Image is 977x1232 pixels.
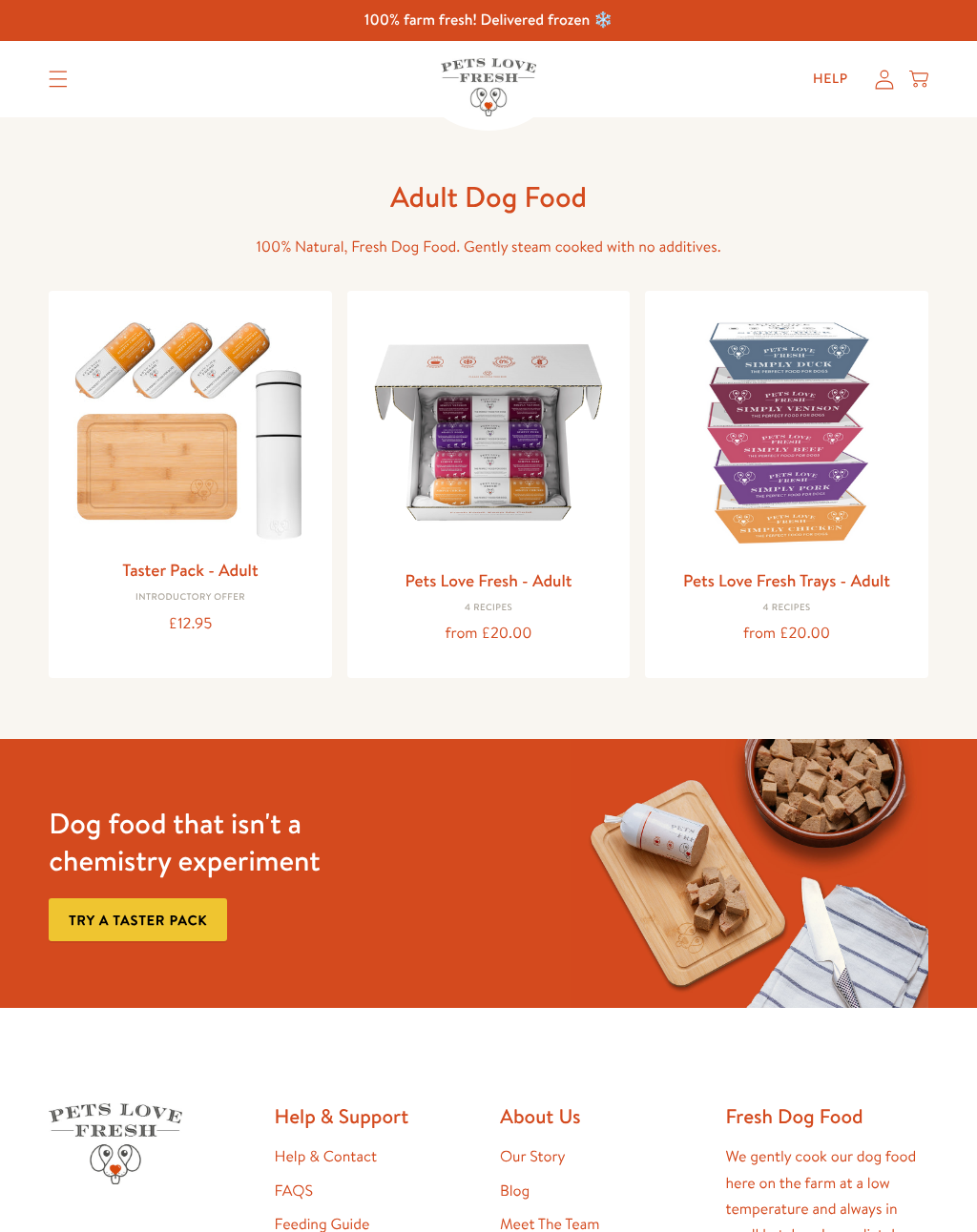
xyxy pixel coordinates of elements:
div: 4 Recipes [363,603,615,614]
img: Pets Love Fresh [49,1103,182,1184]
img: Pets Love Fresh Trays - Adult [660,306,913,559]
img: Pets Love Fresh - Adult [363,306,615,559]
div: 4 Recipes [660,603,913,614]
span: 100% Natural, Fresh Dog Food. Gently steam cooked with no additives. [256,236,720,257]
a: Our Story [500,1146,566,1167]
a: Try a taster pack [49,898,227,941]
h2: Help & Support [275,1103,477,1129]
img: Fussy [571,739,928,1009]
a: Pets Love Fresh Trays - Adult [683,568,890,592]
a: Taster Pack - Adult [122,558,258,582]
h1: Adult Dog Food [183,178,794,216]
a: Blog [500,1181,530,1201]
div: £12.95 [64,611,317,637]
a: FAQS [275,1181,313,1201]
a: Help & Contact [275,1146,377,1167]
img: Pets Love Fresh [441,58,536,116]
div: Introductory Offer [64,592,317,604]
div: from £20.00 [660,621,913,647]
a: Help [798,60,863,98]
h3: Dog food that isn't a chemistry experiment [49,805,406,879]
h2: Fresh Dog Food [725,1103,927,1129]
img: Taster Pack - Adult [64,306,317,548]
h2: About Us [500,1103,702,1129]
summary: Translation missing: en.sections.header.menu [33,55,83,103]
div: from £20.00 [363,621,615,647]
a: Pets Love Fresh - Adult [405,568,572,592]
